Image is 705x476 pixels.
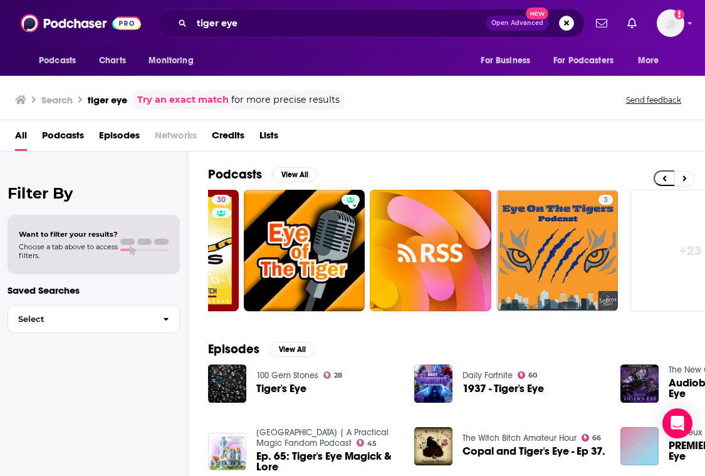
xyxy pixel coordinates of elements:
[334,373,342,378] span: 28
[42,125,84,151] a: Podcasts
[19,242,118,260] span: Choose a tab above to access filters.
[140,49,209,73] button: open menu
[598,195,613,205] a: 3
[15,125,27,151] a: All
[545,49,632,73] button: open menu
[256,427,389,448] a: Magnolia Street | A Practical Magic Fandom Podcast
[155,125,197,151] span: Networks
[208,341,315,357] a: EpisodesView All
[8,305,180,333] button: Select
[137,93,229,107] a: Try an exact match
[472,49,546,73] button: open menu
[149,52,193,70] span: Monitoring
[638,52,659,70] span: More
[217,194,226,207] span: 30
[582,434,602,442] a: 66
[657,9,684,37] span: Logged in as abbie.hatfield
[88,94,127,106] h3: tiger eye
[19,230,118,239] span: Want to filter your results?
[323,371,343,379] a: 28
[212,125,244,151] a: Credits
[592,435,601,441] span: 66
[603,194,608,207] span: 3
[657,9,684,37] button: Show profile menu
[622,95,685,105] button: Send feedback
[8,284,180,296] p: Saved Searches
[39,52,76,70] span: Podcasts
[208,365,246,403] img: Tiger's Eye
[462,383,544,394] a: 1937 - Tiger's Eye
[486,16,549,31] button: Open AdvancedNew
[367,441,377,447] span: 45
[231,93,340,107] span: for more precise results
[208,167,317,182] a: PodcastsView All
[526,8,548,19] span: New
[208,433,246,471] img: Ep. 65: Tiger's Eye Magick & Lore
[622,13,642,34] a: Show notifications dropdown
[629,49,675,73] button: open menu
[518,371,538,379] a: 60
[91,49,133,73] a: Charts
[41,94,73,106] h3: Search
[256,383,306,394] a: Tiger's Eye
[462,370,513,381] a: Daily Fortnite
[208,341,259,357] h2: Episodes
[553,52,614,70] span: For Podcasters
[208,167,262,182] h2: Podcasts
[30,49,92,73] button: open menu
[21,11,141,35] img: Podchaser - Follow, Share and Rate Podcasts
[414,365,452,403] img: 1937 - Tiger's Eye
[269,342,315,357] button: View All
[414,427,452,465] img: Copal and Tiger's Eye - Ep 37.
[272,167,317,182] button: View All
[8,184,180,202] h2: Filter By
[8,315,153,323] span: Select
[620,365,659,403] img: Audiobook Sample: Tiger's Eye
[462,433,577,443] a: The Witch Bitch Amateur Hour
[259,125,278,151] a: Lists
[256,370,318,381] a: 100 Gem Stones
[591,13,612,34] a: Show notifications dropdown
[481,52,530,70] span: For Business
[157,9,585,38] div: Search podcasts, credits, & more...
[496,190,618,311] a: 3
[212,195,231,205] a: 30
[620,427,659,465] img: PREMIERE : Solidair - Tiger's Eye
[662,408,692,438] div: Open Intercom Messenger
[674,9,684,19] svg: Add a profile image
[357,439,377,447] a: 45
[99,125,140,151] a: Episodes
[491,20,543,26] span: Open Advanced
[528,373,537,378] span: 60
[462,446,605,457] a: Copal and Tiger's Eye - Ep 37.
[657,9,684,37] img: User Profile
[256,451,399,472] a: Ep. 65: Tiger's Eye Magick & Lore
[99,52,126,70] span: Charts
[192,13,486,33] input: Search podcasts, credits, & more...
